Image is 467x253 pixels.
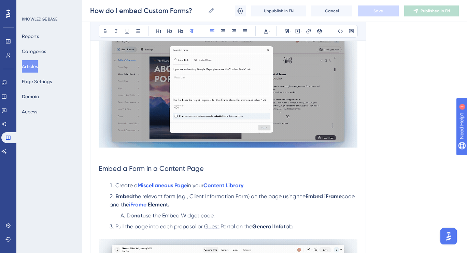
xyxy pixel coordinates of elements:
span: Need Help? [16,2,43,10]
span: Embed a Form in a Content Page [99,164,204,173]
button: Unpublish in EN [251,5,306,16]
span: Do [127,212,134,219]
strong: Embed iFrame [306,193,342,200]
strong: Embed [115,193,133,200]
div: 1 [47,3,49,9]
iframe: UserGuiding AI Assistant Launcher [438,226,459,246]
strong: not [134,212,143,219]
span: use the Embed Widget code. [143,212,215,219]
a: Miscellaneous Page [138,182,187,189]
span: Create a [115,182,138,189]
button: Categories [22,45,46,58]
button: Reports [22,30,39,42]
button: Cancel [311,5,352,16]
button: Page Settings [22,75,52,88]
span: . [243,182,245,189]
button: Access [22,105,37,118]
button: Domain [22,90,39,103]
span: Pull the page into each proposal or Guest Portal on the [115,223,252,230]
span: Save [373,8,383,14]
span: Cancel [325,8,339,14]
button: Published in EN [404,5,459,16]
strong: Element. [148,201,169,208]
span: Unpublish in EN [264,8,294,14]
span: in your [187,182,203,189]
span: the relevant form (e.g., Client Information Form) on the page using the [133,193,306,200]
a: iFrame [129,201,146,208]
span: Published in EN [421,8,450,14]
span: tab. [284,223,294,230]
span: code and the [110,193,356,208]
input: Article Name [90,6,205,15]
div: KNOWLEDGE BASE [22,16,57,22]
button: Articles [22,60,38,73]
a: Content Library [203,182,243,189]
button: Save [358,5,399,16]
strong: General Info [252,223,284,230]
